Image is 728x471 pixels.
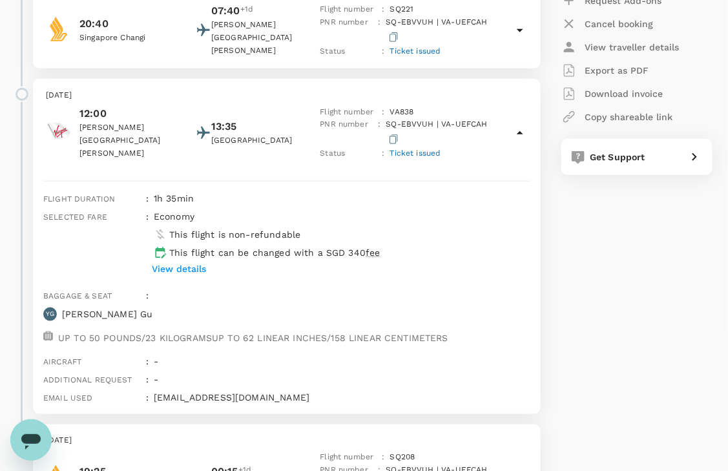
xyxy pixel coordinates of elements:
[382,106,384,119] p: :
[378,118,380,147] p: :
[386,118,497,147] p: SQ-EBVVUH | VA-UEFCAH
[320,147,377,160] p: Status
[382,45,384,58] p: :
[378,16,380,45] p: :
[320,45,377,58] p: Status
[62,308,152,320] p: [PERSON_NAME] Gu
[46,435,528,448] p: [DATE]
[211,3,240,19] p: 07:40
[561,82,663,105] button: Download invoice
[43,357,81,366] span: Aircraft
[585,110,672,123] p: Copy shareable link
[43,291,112,300] span: Baggage & seat
[585,17,653,30] p: Cancel booking
[390,452,415,465] p: SQ 208
[561,105,672,129] button: Copy shareable link
[141,386,149,404] div: :
[240,3,253,19] span: +1d
[211,119,237,134] p: 13:35
[320,16,373,45] p: PNR number
[320,106,377,119] p: Flight number
[43,213,107,222] span: Selected fare
[561,36,679,59] button: View traveller details
[46,118,72,144] img: Virgin Australia
[585,64,649,77] p: Export as PDF
[154,391,530,404] p: [EMAIL_ADDRESS][DOMAIN_NAME]
[43,393,93,403] span: Email used
[211,19,320,58] p: [PERSON_NAME][GEOGRAPHIC_DATA][PERSON_NAME]
[149,259,209,278] button: View details
[43,375,132,384] span: Additional request
[590,152,645,162] span: Get Support
[152,262,206,275] p: View details
[169,228,300,241] p: This flight is non-refundable
[585,41,679,54] p: View traveller details
[382,3,384,16] p: :
[169,246,380,259] p: This flight can be changed with a SGD 340
[320,452,377,465] p: Flight number
[382,452,384,465] p: :
[141,187,149,205] div: :
[386,16,497,45] p: SQ-EBVVUH | VA-UEFCAH
[79,16,196,32] p: 20:40
[43,331,53,341] img: baggage-icon
[79,121,196,160] p: [PERSON_NAME][GEOGRAPHIC_DATA][PERSON_NAME]
[390,3,414,16] p: SQ 221
[79,32,196,45] p: Singapore Changi
[46,16,72,42] img: Singapore Airlines
[141,284,149,302] div: :
[320,118,373,147] p: PNR number
[561,12,653,36] button: Cancel booking
[382,147,384,160] p: :
[46,309,54,319] p: YG
[149,350,530,368] div: -
[141,350,149,368] div: :
[211,134,320,147] p: [GEOGRAPHIC_DATA]
[154,210,194,223] p: economy
[154,192,530,205] p: 1h 35min
[141,205,149,284] div: :
[390,106,414,119] p: VA 838
[58,331,448,344] p: UP TO 50 POUNDS/23 KILOGRAMSUP TO 62 LINEAR INCHES/158 LINEAR CENTIMETERS
[390,149,441,158] span: Ticket issued
[10,419,52,461] iframe: Button to launch messaging window
[43,194,115,204] span: Flight duration
[149,368,530,386] div: -
[366,247,380,258] span: fee
[141,368,149,386] div: :
[320,3,377,16] p: Flight number
[390,47,441,56] span: Ticket issued
[79,106,196,121] p: 12:00
[561,59,649,82] button: Export as PDF
[585,87,663,100] p: Download invoice
[46,89,528,102] p: [DATE]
